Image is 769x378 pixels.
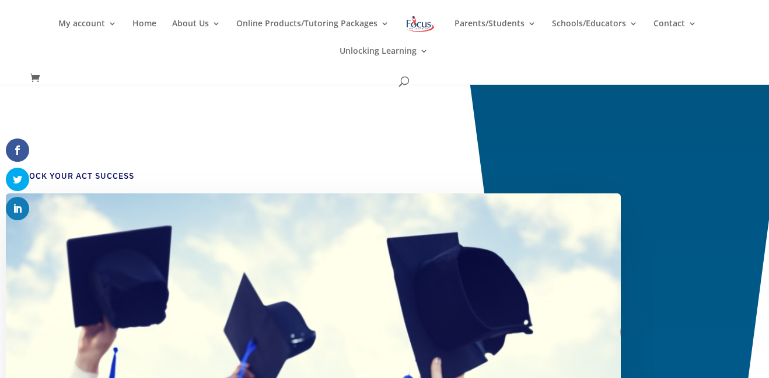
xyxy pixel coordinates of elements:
a: Parents/Students [455,19,536,47]
a: Online Products/Tutoring Packages [236,19,389,47]
a: Schools/Educators [552,19,638,47]
a: Contact [653,19,697,47]
a: Home [132,19,156,47]
a: My account [58,19,117,47]
img: Focus on Learning [405,13,435,34]
h4: Unlock Your ACT Success [12,171,603,188]
a: About Us [172,19,221,47]
a: Unlocking Learning [340,47,428,74]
